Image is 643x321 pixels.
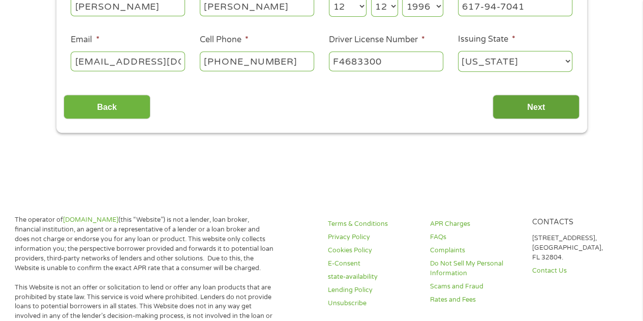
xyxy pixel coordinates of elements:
a: Unsubscribe [328,299,418,308]
input: (541) 754-3010 [200,51,314,71]
a: Cookies Policy [328,246,418,255]
a: APR Charges [430,219,520,229]
label: Email [71,35,99,45]
a: Do Not Sell My Personal Information [430,259,520,278]
label: Driver License Number [329,35,425,45]
p: The operator of (this “Website”) is not a lender, loan broker, financial institution, an agent or... [15,215,276,273]
a: Complaints [430,246,520,255]
a: Contact Us [532,266,622,276]
a: E-Consent [328,259,418,269]
a: Privacy Policy [328,232,418,242]
input: john@gmail.com [71,51,185,71]
a: Terms & Conditions [328,219,418,229]
a: Rates and Fees [430,295,520,305]
a: Lending Policy [328,285,418,295]
label: Issuing State [458,34,515,45]
a: [DOMAIN_NAME] [63,216,118,224]
p: [STREET_ADDRESS], [GEOGRAPHIC_DATA], FL 32804. [532,234,622,262]
a: state-availability [328,272,418,282]
a: Scams and Fraud [430,282,520,291]
input: Next [493,95,579,120]
a: FAQs [430,232,520,242]
label: Cell Phone [200,35,249,45]
input: Back [64,95,150,120]
h4: Contacts [532,218,622,227]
